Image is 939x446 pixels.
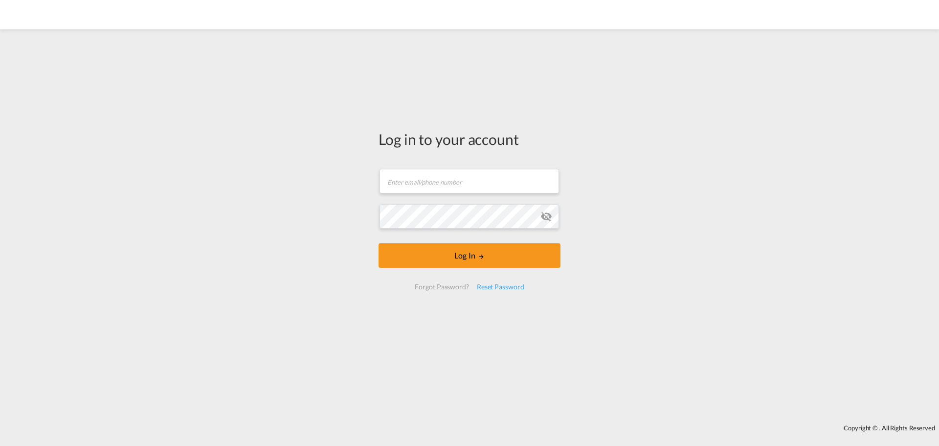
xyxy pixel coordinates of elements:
input: Enter email/phone number [380,169,559,193]
md-icon: icon-eye-off [540,211,552,222]
button: LOGIN [379,243,560,268]
div: Forgot Password? [411,278,472,296]
div: Reset Password [473,278,528,296]
div: Log in to your account [379,129,560,149]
